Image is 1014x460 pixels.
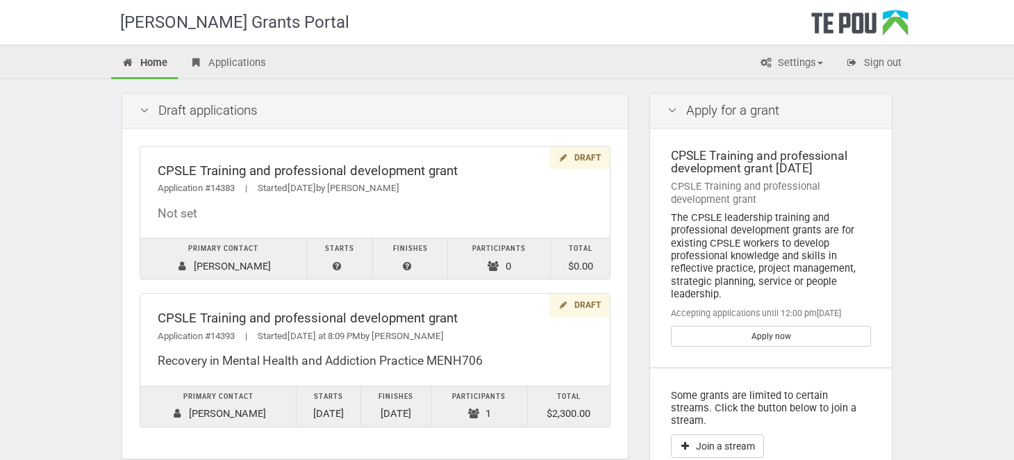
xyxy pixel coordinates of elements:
[158,164,592,179] div: CPSLE Training and professional development grant
[549,147,610,170] div: Draft
[179,49,276,79] a: Applications
[671,434,764,458] button: Join a stream
[147,242,299,256] div: Primary contact
[288,183,316,193] span: [DATE]
[549,294,610,317] div: Draft
[749,49,833,79] a: Settings
[811,10,908,44] div: Te Pou Logo
[158,354,592,368] div: Recovery in Mental Health and Addiction Practice MENH706
[380,242,440,256] div: Finishes
[431,386,527,427] td: 1
[447,238,550,279] td: 0
[671,149,871,175] div: CPSLE Training and professional development grant [DATE]
[671,389,871,427] p: Some grants are limited to certain streams. Click the button below to join a stream.
[360,386,431,427] td: [DATE]
[671,211,871,300] div: The CPSLE leadership training and professional development grants are for existing CPSLE workers ...
[650,94,892,129] div: Apply for a grant
[158,329,592,344] div: Application #14393 Started by [PERSON_NAME]
[158,181,592,196] div: Application #14383 Started by [PERSON_NAME]
[158,206,592,221] div: Not set
[368,390,424,404] div: Finishes
[551,238,610,279] td: $0.00
[535,390,603,404] div: Total
[288,331,360,341] span: [DATE] at 8:09 PM
[527,386,610,427] td: $2,300.00
[671,326,871,347] a: Apply now
[835,49,912,79] a: Sign out
[297,386,360,427] td: [DATE]
[671,180,871,206] div: CPSLE Training and professional development grant
[235,183,258,193] span: |
[147,390,289,404] div: Primary contact
[140,238,307,279] td: [PERSON_NAME]
[438,390,520,404] div: Participants
[235,331,258,341] span: |
[314,242,365,256] div: Starts
[122,94,628,129] div: Draft applications
[158,311,592,326] div: CPSLE Training and professional development grant
[455,242,543,256] div: Participants
[140,386,297,427] td: [PERSON_NAME]
[304,390,353,404] div: Starts
[558,242,603,256] div: Total
[671,307,871,320] div: Accepting applications until 12:00 pm[DATE]
[111,49,178,79] a: Home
